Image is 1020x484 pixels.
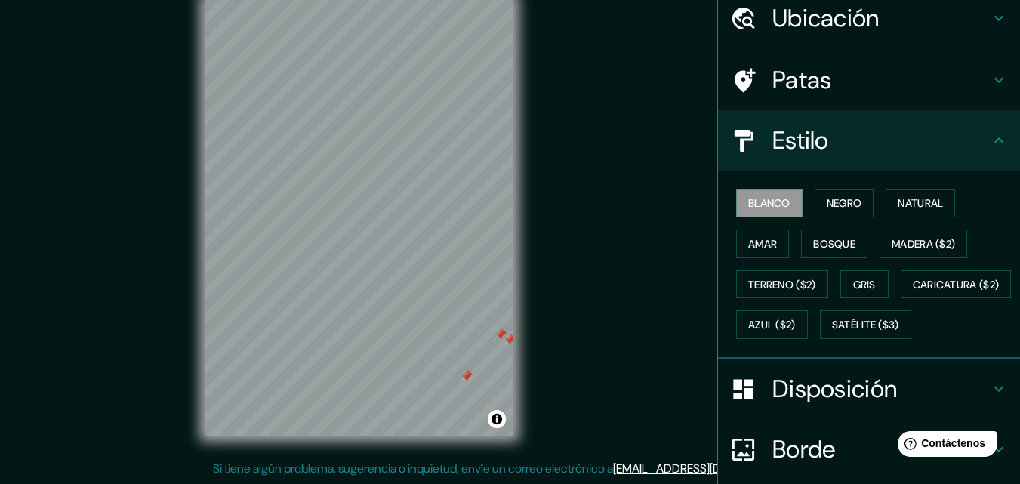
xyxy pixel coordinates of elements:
[898,196,943,210] font: Natural
[840,270,889,299] button: Gris
[853,278,876,291] font: Gris
[213,461,613,476] font: Si tiene algún problema, sugerencia o inquietud, envíe un correo electrónico a
[832,319,899,332] font: Satélite ($3)
[613,461,800,476] a: [EMAIL_ADDRESS][DOMAIN_NAME]
[772,2,880,34] font: Ubicación
[892,237,955,251] font: Madera ($2)
[886,425,1003,467] iframe: Lanzador de widgets de ayuda
[880,230,967,258] button: Madera ($2)
[718,359,1020,419] div: Disposición
[827,196,862,210] font: Negro
[913,278,1000,291] font: Caricatura ($2)
[718,110,1020,171] div: Estilo
[901,270,1012,299] button: Caricatura ($2)
[815,189,874,217] button: Negro
[772,64,832,96] font: Patas
[748,196,790,210] font: Blanco
[488,410,506,428] button: Activar o desactivar atribución
[886,189,955,217] button: Natural
[772,433,836,465] font: Borde
[772,125,829,156] font: Estilo
[772,373,897,405] font: Disposición
[801,230,867,258] button: Bosque
[718,419,1020,479] div: Borde
[748,237,777,251] font: Amar
[736,189,803,217] button: Blanco
[736,230,789,258] button: Amar
[748,278,816,291] font: Terreno ($2)
[820,310,911,339] button: Satélite ($3)
[718,50,1020,110] div: Patas
[813,237,855,251] font: Bosque
[748,319,796,332] font: Azul ($2)
[736,270,828,299] button: Terreno ($2)
[736,310,808,339] button: Azul ($2)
